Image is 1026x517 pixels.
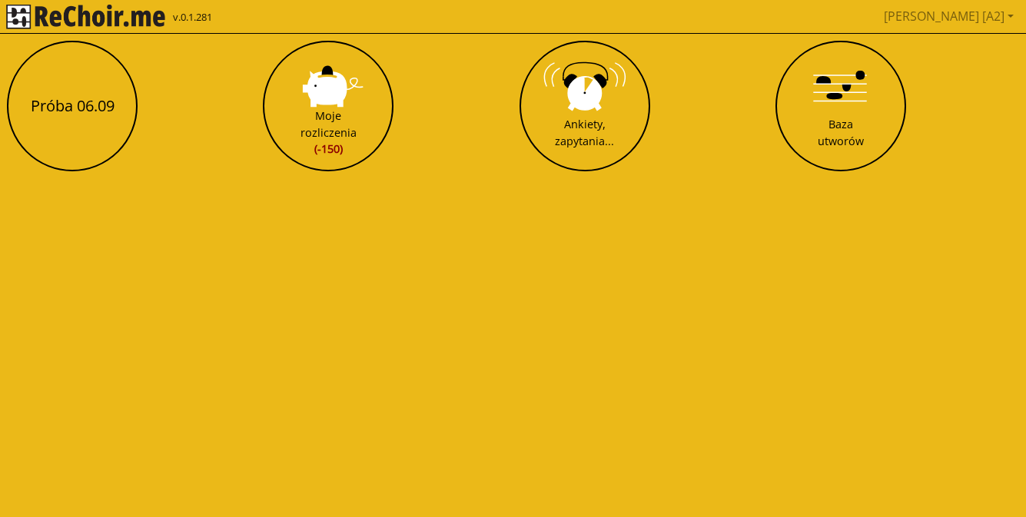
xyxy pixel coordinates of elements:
[818,116,864,149] div: Baza utworów
[7,41,138,171] button: Próba 06.09
[173,10,212,25] span: v.0.1.281
[878,1,1020,31] a: [PERSON_NAME] [A2]
[6,5,165,29] img: rekłajer mi
[300,141,357,157] span: (-150)
[520,41,650,171] button: Ankiety, zapytania...
[300,108,357,157] div: Moje rozliczenia
[263,41,393,171] button: Moje rozliczenia(-150)
[555,116,614,149] div: Ankiety, zapytania...
[775,41,906,171] button: Baza utworów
